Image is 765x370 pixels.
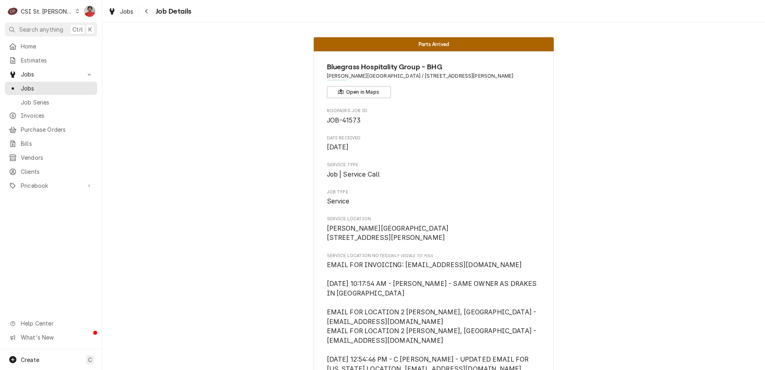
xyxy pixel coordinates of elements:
span: Service Type [327,162,541,168]
span: Roopairs Job ID [327,116,541,125]
a: Estimates [5,54,97,67]
button: Navigate back [140,5,153,18]
a: Purchase Orders [5,123,97,136]
span: Service Location [327,216,541,222]
button: Open in Maps [327,86,391,98]
a: Go to What's New [5,331,97,344]
div: C [7,6,18,17]
span: Job Series [21,98,93,107]
span: JOB-41573 [327,117,360,124]
div: Status [314,37,554,51]
div: Nicholas Faubert's Avatar [84,6,95,17]
div: CSI St. Louis's Avatar [7,6,18,17]
span: Create [21,356,39,363]
span: Job | Service Call [327,171,380,178]
span: Pricebook [21,181,81,190]
span: Service Location [327,224,541,243]
span: Job Type [327,197,541,206]
span: Jobs [21,70,81,78]
div: Service Location [327,216,541,243]
span: Address [327,72,541,80]
span: Service Location Notes [327,253,541,259]
div: CSI St. [PERSON_NAME] [21,7,73,16]
span: Bills [21,139,93,148]
span: Invoices [21,111,93,120]
span: Roopairs Job ID [327,108,541,114]
span: Date Received [327,143,541,152]
span: Job Details [153,6,192,17]
span: Estimates [21,56,93,64]
a: Go to Pricebook [5,179,97,192]
a: Invoices [5,109,97,122]
a: Jobs [105,5,137,18]
span: Purchase Orders [21,125,93,134]
a: Clients [5,165,97,178]
span: Service [327,197,350,205]
span: Date Received [327,135,541,141]
span: K [88,25,92,34]
a: Home [5,40,97,53]
span: Jobs [120,7,134,16]
span: C [88,356,92,364]
span: Job Type [327,189,541,195]
span: Search anything [19,25,63,34]
span: Name [327,62,541,72]
span: Clients [21,167,93,176]
div: Client Information [327,62,541,98]
div: Date Received [327,135,541,152]
a: Jobs [5,82,97,95]
div: Job Type [327,189,541,206]
a: Go to Jobs [5,68,97,81]
div: Service Type [327,162,541,179]
span: (Only Visible to You) [388,253,433,258]
span: Vendors [21,153,93,162]
span: Service Type [327,170,541,179]
span: Ctrl [72,25,83,34]
span: [DATE] [327,143,349,151]
span: What's New [21,333,92,342]
span: Home [21,42,93,50]
a: Bills [5,137,97,150]
span: Jobs [21,84,93,92]
span: Help Center [21,319,92,328]
div: Roopairs Job ID [327,108,541,125]
a: Vendors [5,151,97,164]
span: Parts Arrived [419,42,449,47]
div: NF [84,6,95,17]
span: [PERSON_NAME][GEOGRAPHIC_DATA] [STREET_ADDRESS][PERSON_NAME] [327,225,449,242]
a: Job Series [5,96,97,109]
a: Go to Help Center [5,317,97,330]
button: Search anythingCtrlK [5,22,97,36]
